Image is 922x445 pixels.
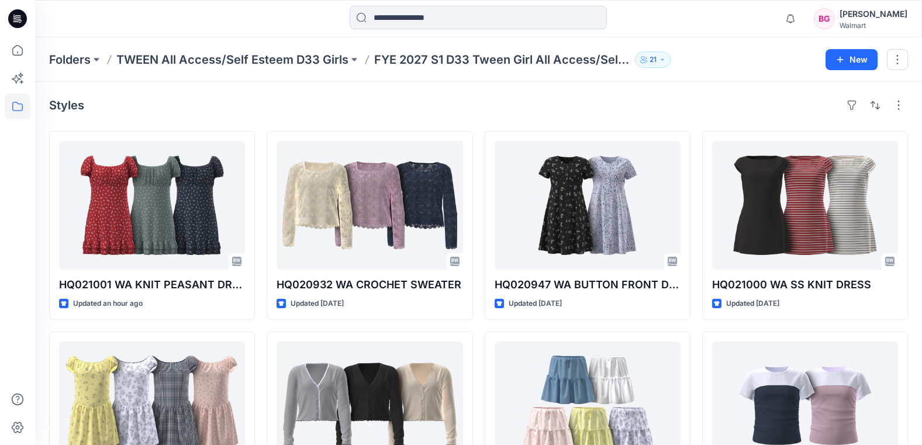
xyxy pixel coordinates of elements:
[635,51,671,68] button: 21
[374,51,630,68] p: FYE 2027 S1 D33 Tween Girl All Access/Self Esteem
[291,298,344,310] p: Updated [DATE]
[59,141,245,270] a: HQ021001 WA KNIT PEASANT DRESS
[826,49,878,70] button: New
[840,21,907,30] div: Walmart
[650,53,657,66] p: 21
[49,51,91,68] a: Folders
[726,298,779,310] p: Updated [DATE]
[59,277,245,293] p: HQ021001 WA KNIT PEASANT DRESS
[509,298,562,310] p: Updated [DATE]
[49,98,84,112] h4: Styles
[73,298,143,310] p: Updated an hour ago
[277,277,462,293] p: HQ020932 WA CROCHET SWEATER
[840,7,907,21] div: [PERSON_NAME]
[495,141,681,270] a: HQ020947 WA BUTTON FRONT DRESS
[712,141,898,270] a: HQ021000 WA SS KNIT DRESS
[277,141,462,270] a: HQ020932 WA CROCHET SWEATER
[712,277,898,293] p: HQ021000 WA SS KNIT DRESS
[814,8,835,29] div: BG
[495,277,681,293] p: HQ020947 WA BUTTON FRONT DRESS
[116,51,348,68] a: TWEEN All Access/Self Esteem D33 Girls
